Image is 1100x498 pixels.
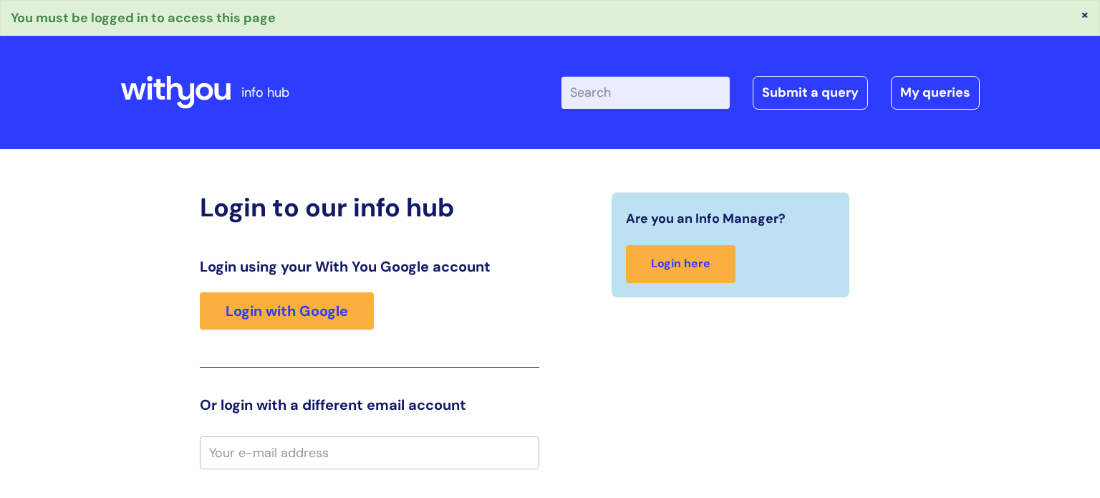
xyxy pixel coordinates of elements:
a: Login here [626,245,735,283]
input: Search [561,77,730,108]
input: Your e-mail address [200,436,539,469]
h3: Or login with a different email account [200,396,539,413]
a: Login with Google [200,292,374,330]
span: Are you an Info Manager? [626,207,786,230]
h2: Login to our info hub [200,192,539,223]
button: × [1081,8,1089,21]
h3: Login using your With You Google account [200,258,539,275]
a: My queries [891,76,980,109]
p: info hub [241,81,289,104]
a: Submit a query [753,76,868,109]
